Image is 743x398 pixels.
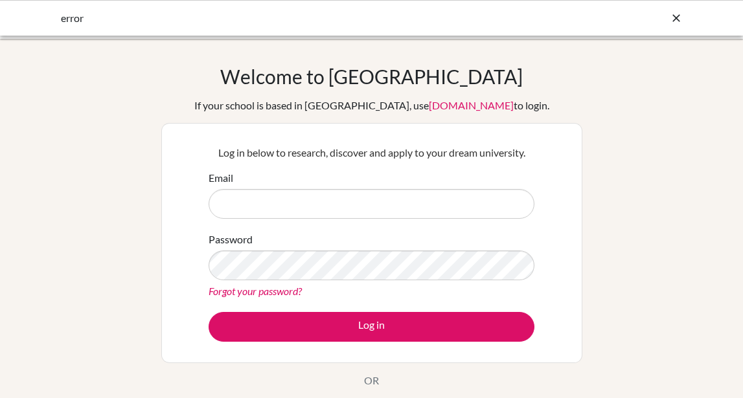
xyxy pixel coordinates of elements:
label: Password [209,232,253,247]
a: [DOMAIN_NAME] [429,99,514,111]
h1: Welcome to [GEOGRAPHIC_DATA] [220,65,523,88]
label: Email [209,170,233,186]
a: Forgot your password? [209,285,302,297]
button: Log in [209,312,534,342]
p: OR [364,373,379,388]
div: error [61,10,488,26]
p: Log in below to research, discover and apply to your dream university. [209,145,534,160]
div: If your school is based in [GEOGRAPHIC_DATA], use to login. [194,98,549,113]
